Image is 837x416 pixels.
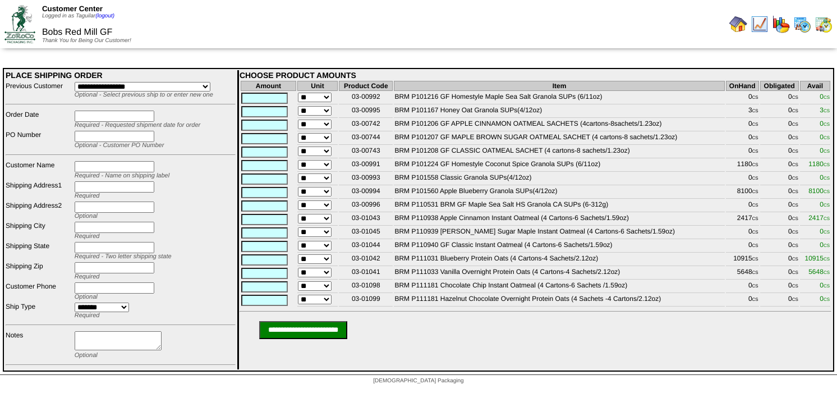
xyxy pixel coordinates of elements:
[726,254,759,266] td: 10915
[726,81,759,91] th: OnHand
[394,159,724,172] td: BRM P101224 GF Homestyle Coconut Spice Granola SUPs (6/11oz)
[5,181,73,200] td: Shipping Address1
[752,230,758,235] span: CS
[792,230,798,235] span: CS
[339,267,393,280] td: 03-01041
[394,200,724,212] td: BRM P110531 BRM GF Maple Sea Salt HS Granola CA SUPs (6-312g)
[792,176,798,181] span: CS
[820,106,830,114] span: 3
[760,92,799,104] td: 0
[824,216,830,221] span: CS
[760,106,799,118] td: 0
[820,133,830,141] span: 0
[752,203,758,208] span: CS
[5,221,73,240] td: Shipping City
[820,147,830,154] span: 0
[824,243,830,248] span: CS
[752,284,758,289] span: CS
[726,294,759,307] td: 0
[339,146,393,158] td: 03-00743
[75,253,172,260] span: Required - Two letter shipping state
[5,282,73,301] td: Customer Phone
[726,227,759,239] td: 0
[75,233,100,240] span: Required
[726,267,759,280] td: 5648
[760,119,799,131] td: 0
[75,273,100,280] span: Required
[824,176,830,181] span: CS
[394,173,724,185] td: BRM P101558 Classic Granola SUPs(4/12oz)
[6,71,236,80] div: PLACE SHIPPING ORDER
[752,257,758,262] span: CS
[240,71,831,80] div: CHOOSE PRODUCT AMOUNTS
[394,240,724,253] td: BRM P110940 GF Classic Instant Oatmeal (4 Cartons-6 Sachets/1.59oz)
[5,161,73,180] td: Customer Name
[5,302,73,319] td: Ship Type
[824,189,830,194] span: CS
[824,284,830,289] span: CS
[808,187,830,195] span: 8100
[5,110,73,129] td: Order Date
[752,297,758,302] span: CS
[241,81,296,91] th: Amount
[339,281,393,293] td: 03-01098
[752,176,758,181] span: CS
[726,106,759,118] td: 3
[752,122,758,127] span: CS
[752,149,758,154] span: CS
[752,189,758,194] span: CS
[792,189,798,194] span: CS
[808,268,830,276] span: 5648
[4,5,35,43] img: ZoRoCo_Logo(Green%26Foil)%20jpg.webp
[75,172,169,179] span: Required - Name on shipping label
[824,149,830,154] span: CS
[394,132,724,145] td: BRM P101207 GF MAPLE BROWN SUGAR OATMEAL SACHET (4 cartons-8 sachets/1.23oz)
[5,201,73,220] td: Shipping Address2
[95,13,114,19] a: (logout)
[824,135,830,140] span: CS
[339,240,393,253] td: 03-01044
[5,331,73,359] td: Notes
[760,173,799,185] td: 0
[792,108,798,113] span: CS
[5,130,73,149] td: PO Number
[339,173,393,185] td: 03-00993
[394,294,724,307] td: BRM P111181 Hazelnut Chocolate Overnight Protein Oats (4 Sachets -4 Cartons/2.12oz)
[792,270,798,275] span: CS
[792,122,798,127] span: CS
[75,213,98,220] span: Optional
[297,81,338,91] th: Unit
[75,294,98,300] span: Optional
[815,15,833,33] img: calendarinout.gif
[726,200,759,212] td: 0
[824,122,830,127] span: CS
[760,267,799,280] td: 0
[42,28,112,37] span: Bobs Red Mill GF
[394,254,724,266] td: BRM P111031 Blueberry Protein Oats (4 Cartons-4 Sachets/2.12oz)
[760,200,799,212] td: 0
[824,270,830,275] span: CS
[824,108,830,113] span: CS
[820,93,830,100] span: 0
[726,132,759,145] td: 0
[5,241,73,260] td: Shipping State
[373,378,463,384] span: [DEMOGRAPHIC_DATA] Packaging
[339,132,393,145] td: 03-00744
[808,160,830,168] span: 1180
[75,312,100,319] span: Required
[394,106,724,118] td: BRM P101167 Honey Oat Granola SUPs(4/12oz)
[394,281,724,293] td: BRM P111181 Chocolate Chip Instant Oatmeal (4 Cartons-6 Sachets /1.59oz)
[792,162,798,167] span: CS
[824,297,830,302] span: CS
[824,95,830,100] span: CS
[820,281,830,289] span: 0
[792,203,798,208] span: CS
[339,227,393,239] td: 03-01045
[760,132,799,145] td: 0
[394,186,724,199] td: BRM P101560 Apple Blueberry Granola SUPs(4/12oz)
[772,15,790,33] img: graph.gif
[42,13,114,19] span: Logged in as Taguilar
[726,173,759,185] td: 0
[42,38,131,44] span: Thank You for Being Our Customer!
[726,119,759,131] td: 0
